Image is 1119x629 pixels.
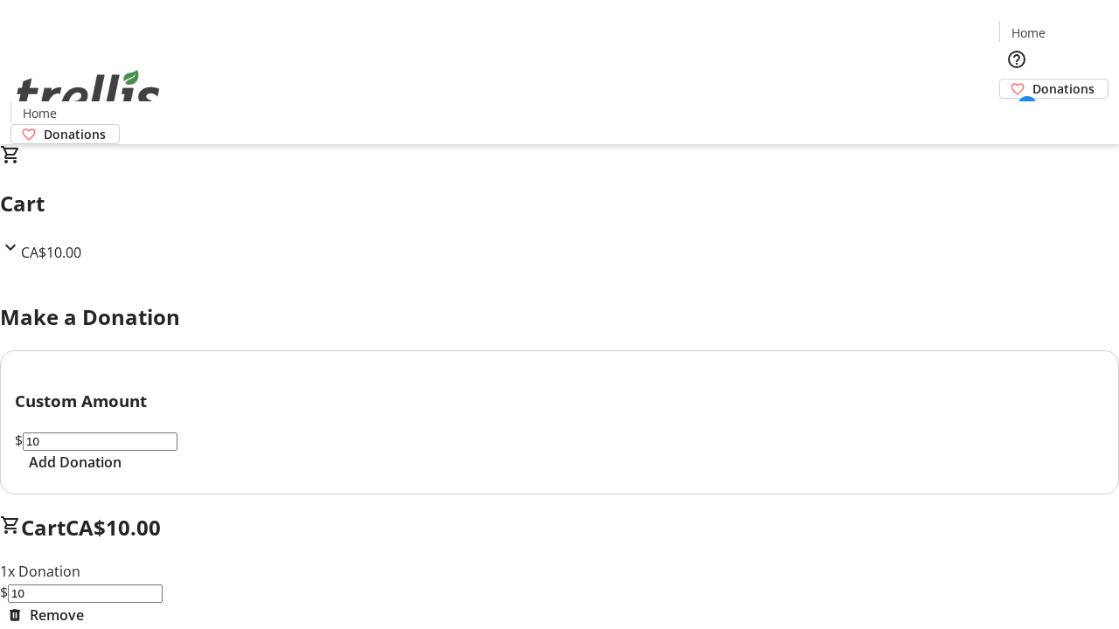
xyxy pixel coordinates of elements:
span: CA$10.00 [66,513,161,542]
a: Home [1000,24,1056,42]
input: Donation Amount [8,584,163,603]
img: Orient E2E Organization iFr263TEYm's Logo [10,51,166,138]
span: $ [15,431,23,450]
span: CA$10.00 [21,243,81,262]
input: Donation Amount [23,432,177,451]
a: Donations [10,124,120,144]
button: Add Donation [15,452,136,473]
span: Home [1011,24,1046,42]
button: Help [999,42,1034,77]
span: Remove [30,605,84,626]
button: Cart [999,99,1034,134]
span: Home [23,104,57,122]
h3: Custom Amount [15,389,1104,413]
span: Donations [44,125,106,143]
a: Donations [999,79,1109,99]
span: Donations [1032,79,1095,98]
span: Add Donation [29,452,122,473]
a: Home [11,104,67,122]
